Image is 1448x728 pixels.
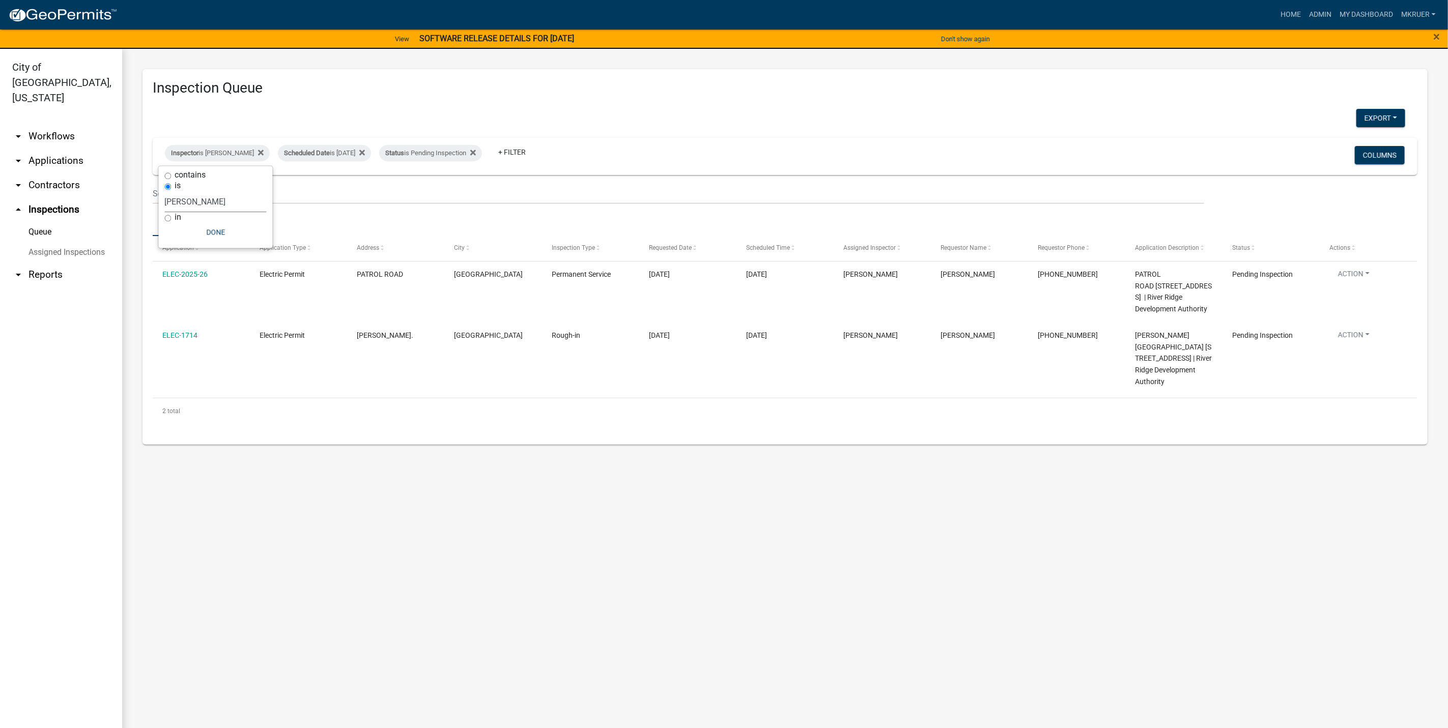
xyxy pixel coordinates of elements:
a: ELEC-1714 [162,331,197,339]
span: Scheduled Date [284,149,330,157]
span: PAUL GARRETT AVE. 600 International Drive | River Ridge Development Authority [1135,331,1212,386]
span: Actions [1330,244,1351,251]
span: Scheduled Time [746,244,790,251]
span: Requestor Name [941,244,986,251]
span: 337-290-2350 [1038,331,1098,339]
span: Inspector [171,149,198,157]
datatable-header-cell: Application Description [1125,236,1223,260]
button: Done [165,223,267,242]
span: Harold Satterly [843,270,898,278]
a: Home [1276,5,1305,24]
span: Harold Satterly [941,270,995,278]
button: Action [1330,269,1378,283]
a: mkruer [1397,5,1440,24]
span: Electric Permit [260,331,305,339]
span: Status [1233,244,1251,251]
span: Electric Permit [260,270,305,278]
span: Pending Inspection [1233,331,1293,339]
h3: Inspection Queue [153,79,1417,97]
span: Rough-in [552,331,580,339]
a: ELEC-2025-26 [162,270,208,278]
span: 502-702-3047 [1038,270,1098,278]
datatable-header-cell: Application Type [250,236,347,260]
button: Export [1356,109,1405,127]
i: arrow_drop_down [12,179,24,191]
button: Action [1330,330,1378,344]
span: Permanent Service [552,270,611,278]
strong: SOFTWARE RELEASE DETAILS FOR [DATE] [419,34,574,43]
datatable-header-cell: Requestor Name [931,236,1028,260]
span: 10/07/2025 [649,270,670,278]
datatable-header-cell: City [444,236,542,260]
a: Data [153,204,182,237]
span: Requestor Phone [1038,244,1085,251]
span: Pending Inspection [1233,270,1293,278]
span: PATROL ROAD [357,270,403,278]
label: is [175,182,181,190]
div: is [DATE] [278,145,371,161]
datatable-header-cell: Requestor Phone [1028,236,1125,260]
span: Assigned Inspector [843,244,896,251]
datatable-header-cell: Inspection Type [542,236,639,260]
a: Admin [1305,5,1336,24]
span: PATROL ROAD 1140 Patrol Road | River Ridge Development Authority [1135,270,1212,313]
span: JEFFERSONVILLE [455,270,523,278]
button: Columns [1355,146,1405,164]
a: My Dashboard [1336,5,1397,24]
a: View [391,31,413,47]
datatable-header-cell: Assigned Inspector [834,236,931,260]
label: contains [175,171,206,180]
div: [DATE] [746,269,824,280]
a: + Filter [490,143,534,161]
input: Search for inspections [153,183,1204,204]
datatable-header-cell: Status [1223,236,1320,260]
button: Close [1434,31,1440,43]
div: 2 total [153,398,1417,424]
i: arrow_drop_down [12,155,24,167]
datatable-header-cell: Requested Date [639,236,736,260]
i: arrow_drop_down [12,130,24,142]
div: [DATE] [746,330,824,341]
datatable-header-cell: Actions [1320,236,1417,260]
label: in [175,214,182,222]
span: PAUL GARRETT AVE. [357,331,413,339]
span: Status [385,149,404,157]
span: Inspection Type [552,244,595,251]
datatable-header-cell: Scheduled Time [736,236,834,260]
datatable-header-cell: Application [153,236,250,260]
span: Application Description [1135,244,1200,251]
span: Harold Satterly [843,331,898,339]
i: arrow_drop_up [12,203,24,216]
i: arrow_drop_down [12,269,24,281]
button: Don't show again [937,31,994,47]
span: Application Type [260,244,306,251]
div: is Pending Inspection [379,145,482,161]
span: Address [357,244,379,251]
span: 10/07/2025 [649,331,670,339]
span: JEFFERSONVILLE [455,331,523,339]
span: × [1434,30,1440,44]
span: Harold Satterly [941,331,995,339]
span: City [455,244,465,251]
datatable-header-cell: Address [347,236,444,260]
span: Requested Date [649,244,692,251]
div: is [PERSON_NAME] [165,145,270,161]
